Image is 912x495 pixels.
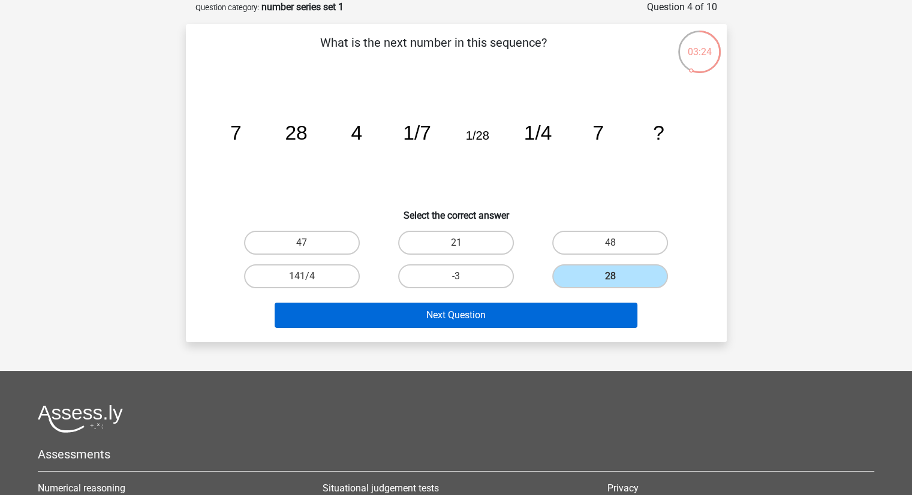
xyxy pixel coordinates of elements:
tspan: ? [653,122,664,144]
tspan: 7 [230,122,241,144]
img: Assessly logo [38,405,123,433]
tspan: 4 [351,122,362,144]
a: Privacy [607,482,639,494]
h5: Assessments [38,447,874,461]
button: Next Question [275,303,637,328]
label: 28 [552,264,668,288]
tspan: 1/4 [523,122,552,144]
label: -3 [398,264,514,288]
p: What is the next number in this sequence? [205,34,663,70]
label: 48 [552,231,668,255]
label: 21 [398,231,514,255]
tspan: 1/7 [403,122,431,144]
label: 47 [244,231,360,255]
tspan: 1/28 [465,129,489,142]
label: 141/4 [244,264,360,288]
a: Situational judgement tests [323,482,439,494]
a: Numerical reasoning [38,482,125,494]
small: Question category: [195,3,259,12]
strong: number series set 1 [261,1,344,13]
h6: Select the correct answer [205,200,708,221]
tspan: 7 [592,122,604,144]
div: 03:24 [677,29,722,59]
tspan: 28 [285,122,307,144]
